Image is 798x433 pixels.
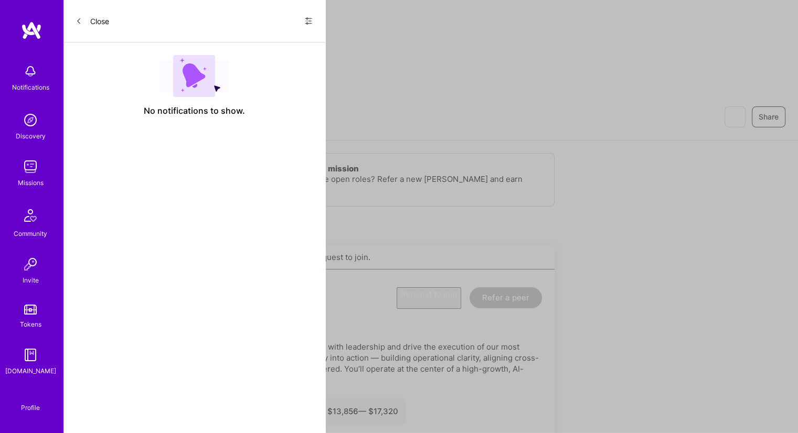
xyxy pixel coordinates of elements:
[21,402,40,412] div: Profile
[24,305,37,315] img: tokens
[17,391,44,412] a: Profile
[76,13,109,29] button: Close
[16,131,46,142] div: Discovery
[144,105,245,116] span: No notifications to show.
[18,177,44,188] div: Missions
[21,21,42,40] img: logo
[20,319,41,330] div: Tokens
[23,275,39,286] div: Invite
[20,344,41,365] img: guide book
[12,82,49,93] div: Notifications
[18,203,43,228] img: Community
[20,110,41,131] img: discovery
[159,55,229,97] img: empty
[20,254,41,275] img: Invite
[14,228,47,239] div: Community
[20,61,41,82] img: bell
[5,365,56,376] div: [DOMAIN_NAME]
[20,156,41,177] img: teamwork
